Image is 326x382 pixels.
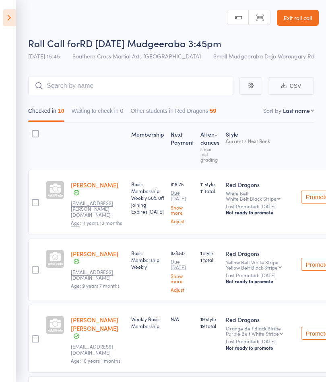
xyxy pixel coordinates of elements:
div: Yellow Belt White Stripe [226,260,295,270]
div: $16.75 [171,181,194,224]
small: kianique@gmail.com [71,269,123,281]
small: Last Promoted: [DATE] [226,272,295,278]
div: Weekly Basic Membership [131,316,164,329]
div: since last grading [200,146,219,162]
span: 11 style [200,181,219,187]
div: Membership [128,126,167,166]
div: Not ready to promote [226,209,295,216]
div: Yellow Belt Black Stripe [226,265,278,270]
small: Last Promoted: [DATE] [226,203,295,209]
span: 19 style [200,316,219,322]
span: 1 style [200,249,219,256]
div: Not ready to promote [226,278,295,284]
a: [PERSON_NAME] [71,249,118,258]
div: Last name [283,106,310,114]
div: Red Dragons [226,316,295,324]
div: $73.50 [171,249,194,293]
div: 10 [58,108,64,114]
span: 19 total [200,322,219,329]
span: 11 total [200,187,219,194]
button: Checked in10 [28,104,64,122]
small: Due [DATE] [171,190,194,201]
button: Other students in Red Dragons59 [130,104,216,122]
small: Last Promoted: [DATE] [226,338,295,344]
div: White Belt Black Stripe [226,196,276,201]
div: Current / Next Rank [226,138,295,143]
div: Style [223,126,298,166]
div: Next Payment [167,126,197,166]
a: Adjust [171,287,194,292]
div: Red Dragons [226,181,295,189]
button: Waiting to check in0 [72,104,124,122]
a: Adjust [171,218,194,224]
div: Purple Belt White Stripe [226,331,279,336]
span: Roll Call for [28,36,80,50]
a: Exit roll call [277,10,319,26]
div: Basic Membership Weekly 50% 0ff joining [131,181,164,215]
div: Not ready to promote [226,345,295,351]
button: CSV [268,77,314,95]
div: Expires [DATE] [131,208,164,215]
small: nickkybriscoe@live.com [71,344,123,355]
small: Due [DATE] [171,259,194,270]
span: Southern Cross Martial Arts [GEOGRAPHIC_DATA] [72,52,201,60]
span: RD [DATE] Mudgeeraba 3:45pm [80,36,221,50]
span: [DATE] 15:45 [28,52,60,60]
span: Small Mudgeeraba Dojo Worongary Rd [213,52,315,60]
small: cara.j.lowry@gmail.com [71,200,123,218]
a: Show more [171,273,194,284]
span: : 11 years 10 months [71,219,122,226]
div: White Belt [226,191,295,201]
div: N/A [171,316,194,322]
div: 0 [120,108,124,114]
div: Red Dragons [226,249,295,257]
div: 59 [210,108,216,114]
a: [PERSON_NAME] [PERSON_NAME] [71,316,118,332]
span: : 10 years 1 months [71,357,120,364]
div: Atten­dances [197,126,223,166]
a: [PERSON_NAME] [71,181,118,189]
label: Sort by [263,106,281,114]
div: Basic Membership Weekly [131,249,164,270]
a: Show more [171,205,194,215]
span: 1 total [200,256,219,263]
span: : 9 years 7 months [71,282,120,289]
div: Orange Belt Black Stripe [226,326,295,336]
input: Search by name [28,77,233,95]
